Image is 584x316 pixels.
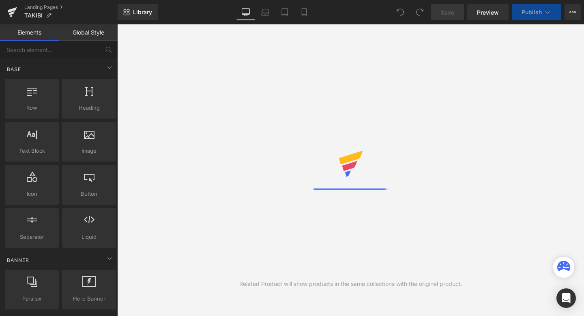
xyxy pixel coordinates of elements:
[6,256,30,264] span: Banner
[556,288,576,308] div: Open Intercom Messenger
[64,233,114,241] span: Liquid
[275,4,294,20] a: Tablet
[236,4,255,20] a: Desktop
[64,190,114,198] span: Button
[7,233,56,241] span: Separator
[7,294,56,303] span: Parallax
[7,147,56,155] span: Text Block
[294,4,314,20] a: Mobile
[477,8,499,17] span: Preview
[522,9,542,15] span: Publish
[565,4,581,20] button: More
[412,4,428,20] button: Redo
[133,9,152,16] span: Library
[512,4,561,20] button: Publish
[118,4,158,20] a: New Library
[64,147,114,155] span: Image
[467,4,509,20] a: Preview
[24,4,118,11] a: Landing Pages
[24,12,43,19] span: TAKIBI
[255,4,275,20] a: Laptop
[7,190,56,198] span: Icon
[392,4,408,20] button: Undo
[7,104,56,112] span: Row
[64,104,114,112] span: Heading
[6,65,22,73] span: Base
[441,8,454,17] span: Save
[64,294,114,303] span: Hero Banner
[239,279,462,288] div: Related Product will show products in the same collections with the original product.
[59,24,118,41] a: Global Style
